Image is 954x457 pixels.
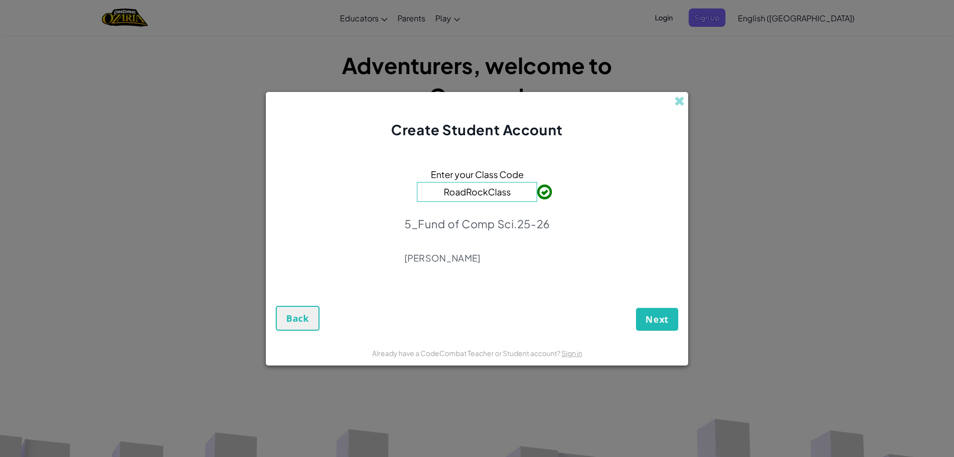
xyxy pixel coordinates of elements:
span: Already have a CodeCombat Teacher or Student account? [372,349,561,358]
span: Create Student Account [391,121,562,138]
a: Sign in [561,349,582,358]
button: Back [276,306,319,331]
span: Back [286,312,309,324]
p: 5_Fund of Comp Sci.25-26 [404,217,550,231]
span: Enter your Class Code [431,167,524,182]
p: [PERSON_NAME] [404,252,550,264]
span: Next [645,313,669,325]
button: Next [636,308,678,331]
